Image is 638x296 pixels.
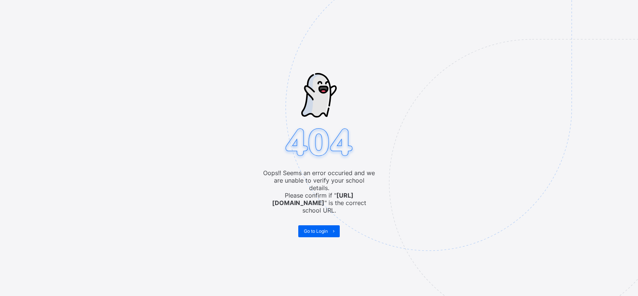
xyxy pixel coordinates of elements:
span: Please confirm if " " is the correct school URL. [263,192,375,214]
b: [URL][DOMAIN_NAME] [272,192,354,207]
span: Oops!! Seems an error occuried and we are unable to verify your school details. [263,169,375,192]
span: Go to Login [304,228,328,234]
img: 404.8bbb34c871c4712298a25e20c4dc75c7.svg [282,126,356,160]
